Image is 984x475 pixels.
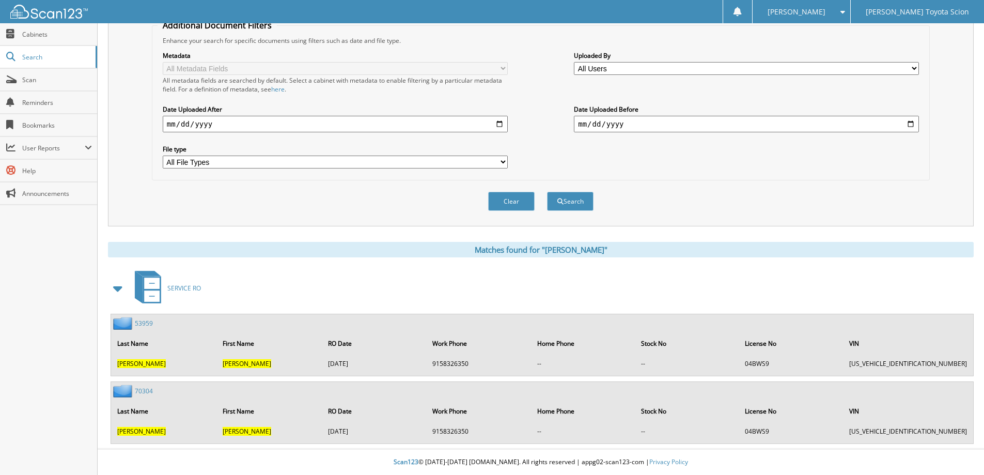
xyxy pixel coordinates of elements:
[113,385,135,397] img: folder2.png
[844,423,972,440] td: [US_VEHICLE_IDENTIFICATION_NUMBER]
[22,75,92,84] span: Scan
[163,76,508,94] div: All metadata fields are searched by default. Select a cabinet with metadata to enable filtering b...
[323,423,426,440] td: [DATE]
[113,317,135,330] img: folder2.png
[112,333,216,354] th: Last Name
[574,105,919,114] label: Date Uploaded Before
[158,36,924,45] div: Enhance your search for specific documents using filters such as date and file type.
[163,116,508,132] input: start
[10,5,88,19] img: scan123-logo-white.svg
[22,98,92,107] span: Reminders
[117,427,166,436] span: [PERSON_NAME]
[532,423,635,440] td: --
[217,401,322,422] th: First Name
[427,423,531,440] td: 9158326350
[22,53,90,62] span: Search
[394,457,418,466] span: Scan123
[740,333,843,354] th: License No
[158,20,277,31] legend: Additional Document Filters
[163,145,508,154] label: File type
[636,423,739,440] td: --
[135,319,153,328] a: 53959
[22,144,85,152] span: User Reports
[22,166,92,175] span: Help
[323,401,426,422] th: RO Date
[740,423,843,440] td: 04BWS9
[427,333,531,354] th: Work Phone
[932,425,984,475] iframe: Chat Widget
[844,333,972,354] th: VIN
[223,427,271,436] span: [PERSON_NAME]
[223,359,271,368] span: [PERSON_NAME]
[22,189,92,198] span: Announcements
[427,401,531,422] th: Work Phone
[532,355,635,372] td: --
[163,51,508,60] label: Metadata
[217,333,322,354] th: First Name
[574,116,919,132] input: end
[112,401,216,422] th: Last Name
[129,268,201,309] a: SERVICE RO
[636,333,739,354] th: Stock No
[532,333,635,354] th: Home Phone
[649,457,688,466] a: Privacy Policy
[636,401,739,422] th: Stock No
[108,242,974,257] div: Matches found for "[PERSON_NAME]"
[740,355,843,372] td: 04BWS9
[22,121,92,130] span: Bookmarks
[866,9,969,15] span: [PERSON_NAME] Toyota Scion
[163,105,508,114] label: Date Uploaded After
[547,192,593,211] button: Search
[98,450,984,475] div: © [DATE]-[DATE] [DOMAIN_NAME]. All rights reserved | appg02-scan123-com |
[488,192,535,211] button: Clear
[135,387,153,395] a: 70304
[532,401,635,422] th: Home Phone
[271,85,285,94] a: here
[636,355,739,372] td: --
[844,355,972,372] td: [US_VEHICLE_IDENTIFICATION_NUMBER]
[323,355,426,372] td: [DATE]
[22,30,92,39] span: Cabinets
[768,9,825,15] span: [PERSON_NAME]
[167,284,201,293] span: SERVICE RO
[323,333,426,354] th: RO Date
[117,359,166,368] span: [PERSON_NAME]
[427,355,531,372] td: 9158326350
[844,401,972,422] th: VIN
[740,401,843,422] th: License No
[574,51,919,60] label: Uploaded By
